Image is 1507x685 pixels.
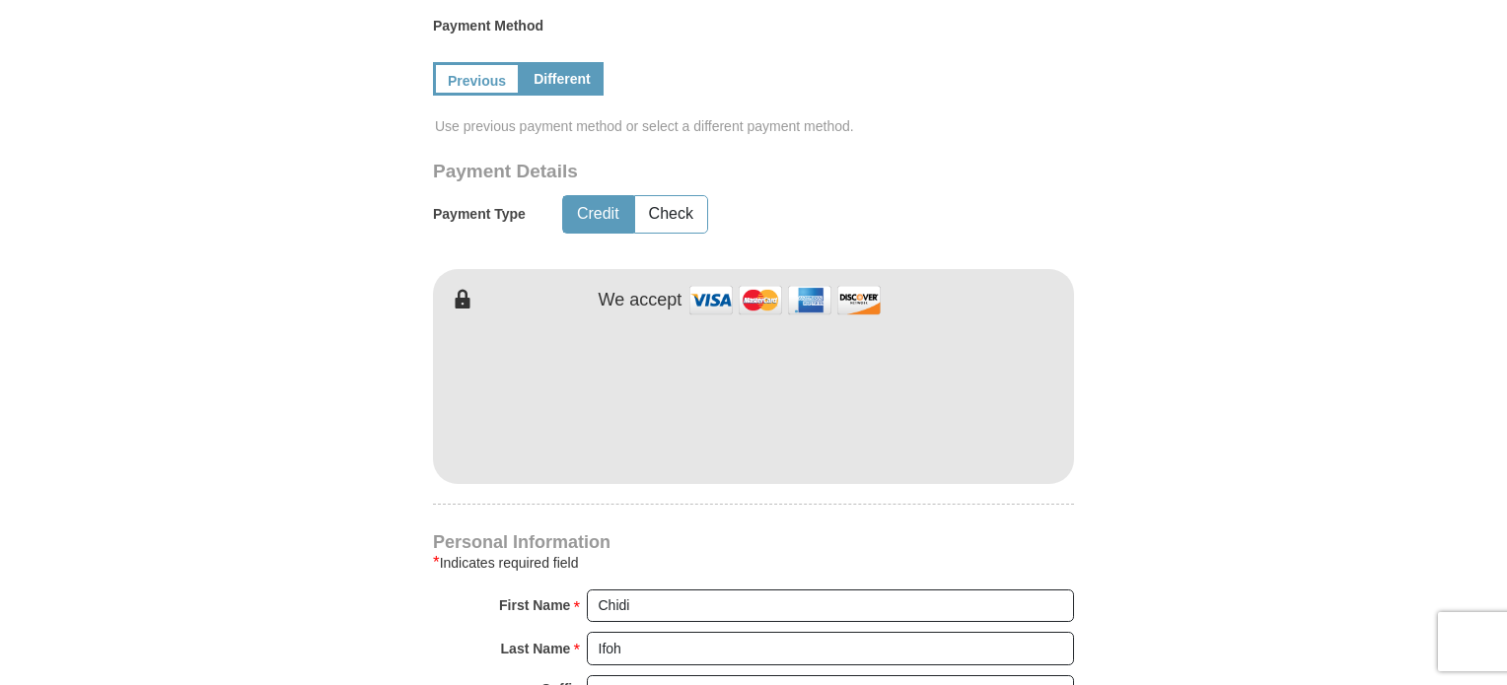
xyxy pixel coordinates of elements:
[433,62,521,96] a: Previous
[433,551,1074,575] div: Indicates required field
[433,16,1074,45] label: Payment Method
[521,62,604,96] a: Different
[563,196,633,233] button: Credit
[501,635,571,662] strong: Last Name
[433,161,936,183] h3: Payment Details
[433,534,1074,550] h4: Personal Information
[686,279,884,321] img: credit cards accepted
[433,206,526,223] h5: Payment Type
[499,591,570,619] strong: First Name
[435,116,1076,136] span: Use previous payment method or select a different payment method.
[635,196,707,233] button: Check
[599,290,682,311] h4: We accept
